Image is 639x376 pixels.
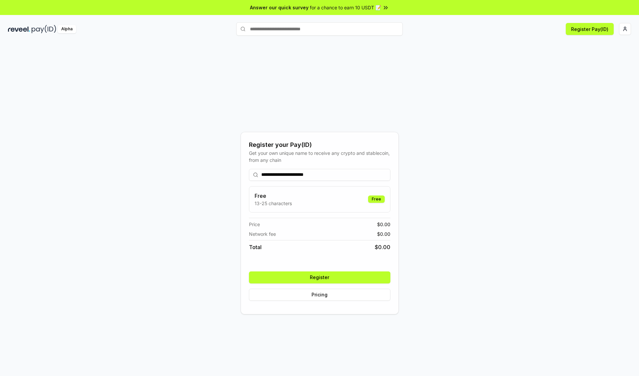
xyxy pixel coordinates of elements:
[249,140,390,150] div: Register your Pay(ID)
[32,25,56,33] img: pay_id
[566,23,614,35] button: Register Pay(ID)
[249,221,260,228] span: Price
[249,150,390,164] div: Get your own unique name to receive any crypto and stablecoin, from any chain
[250,4,309,11] span: Answer our quick survey
[58,25,76,33] div: Alpha
[255,192,292,200] h3: Free
[377,230,390,237] span: $ 0.00
[249,243,262,251] span: Total
[377,221,390,228] span: $ 0.00
[8,25,30,33] img: reveel_dark
[249,271,390,283] button: Register
[255,200,292,207] p: 13-25 characters
[375,243,390,251] span: $ 0.00
[249,230,276,237] span: Network fee
[310,4,381,11] span: for a chance to earn 10 USDT 📝
[368,195,385,203] div: Free
[249,289,390,301] button: Pricing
